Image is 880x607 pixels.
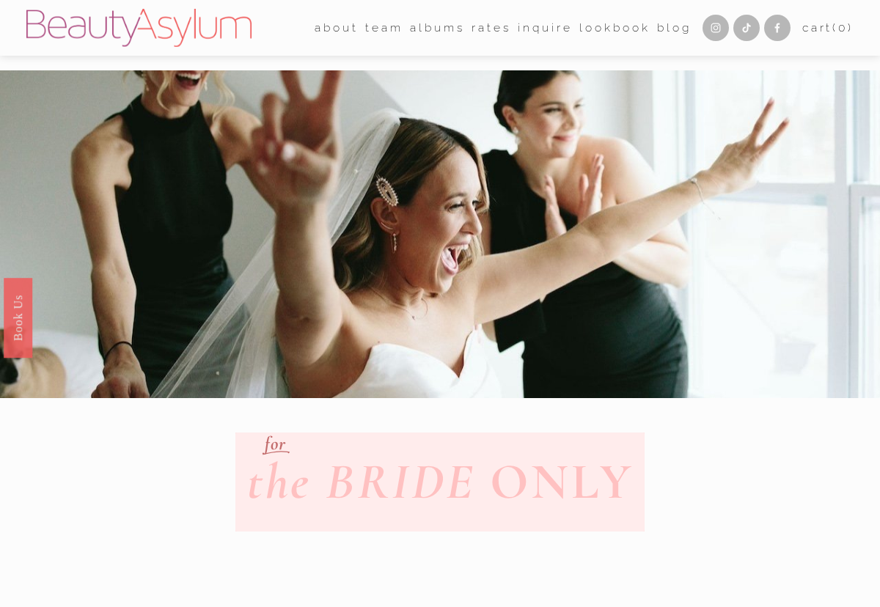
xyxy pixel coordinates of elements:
span: 0 [838,21,848,34]
a: Instagram [703,15,729,41]
a: TikTok [733,15,760,41]
a: Book Us [4,278,32,358]
a: Inquire [518,16,572,39]
a: 0 items in cart [802,18,854,38]
a: Rates [472,16,510,39]
strong: ONLY [490,451,634,512]
em: for [265,432,287,455]
a: albums [410,16,464,39]
img: Beauty Asylum | Bridal Hair &amp; Makeup Charlotte &amp; Atlanta [26,9,252,47]
a: Facebook [764,15,791,41]
span: team [365,18,403,38]
a: Blog [657,16,692,39]
span: about [315,18,358,38]
a: folder dropdown [315,16,358,39]
span: ( ) [832,21,854,34]
a: Lookbook [579,16,650,39]
em: the BRIDE [247,451,475,512]
a: folder dropdown [365,16,403,39]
